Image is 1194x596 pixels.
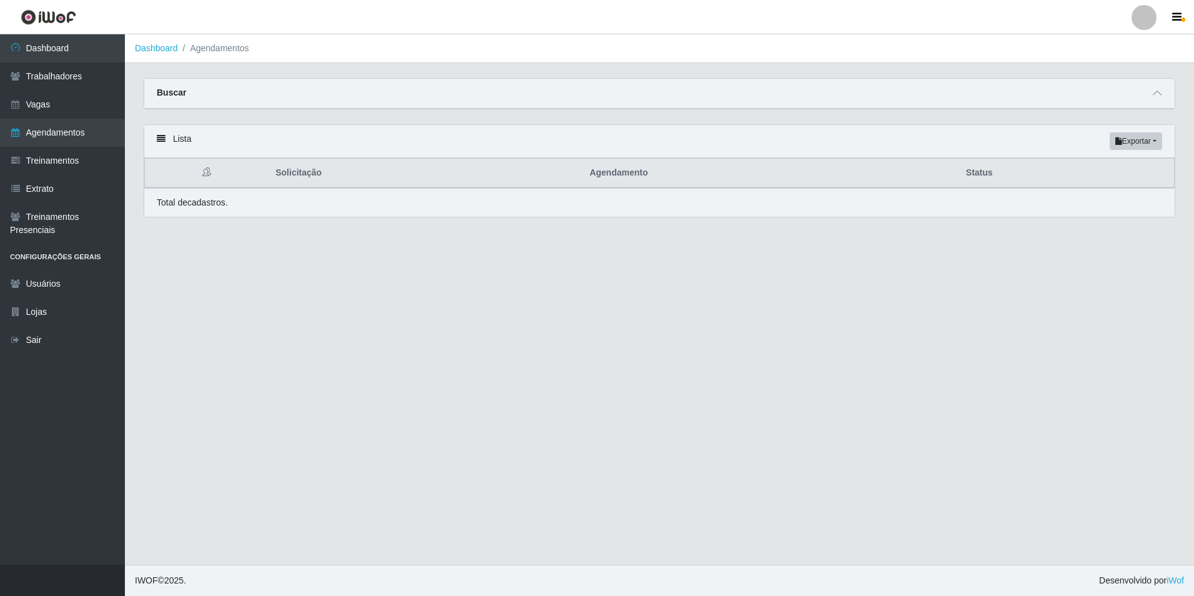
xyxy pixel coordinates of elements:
[582,159,959,188] th: Agendamento
[135,43,178,53] a: Dashboard
[144,125,1175,158] div: Lista
[135,574,186,587] span: © 2025 .
[157,87,186,97] strong: Buscar
[178,42,249,55] li: Agendamentos
[1099,574,1184,587] span: Desenvolvido por
[157,196,228,209] p: Total de cadastros.
[21,9,76,25] img: CoreUI Logo
[125,34,1194,63] nav: breadcrumb
[959,159,1175,188] th: Status
[1110,132,1162,150] button: Exportar
[1167,575,1184,585] a: iWof
[135,575,158,585] span: IWOF
[268,159,582,188] th: Solicitação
